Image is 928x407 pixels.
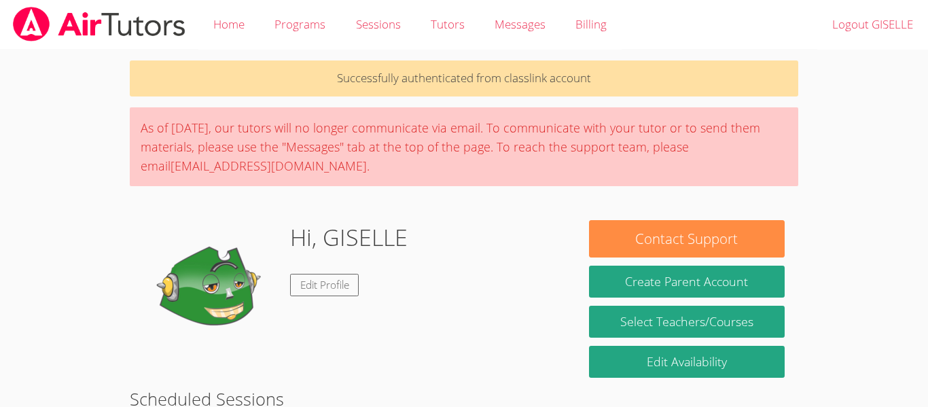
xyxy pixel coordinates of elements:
[589,306,785,338] a: Select Teachers/Courses
[589,266,785,298] button: Create Parent Account
[589,220,785,258] button: Contact Support
[143,220,279,356] img: default.png
[290,274,359,296] a: Edit Profile
[12,7,187,41] img: airtutors_banner-c4298cdbf04f3fff15de1276eac7730deb9818008684d7c2e4769d2f7ddbe033.png
[495,16,546,32] span: Messages
[589,346,785,378] a: Edit Availability
[130,60,798,96] p: Successfully authenticated from classlink account
[290,220,408,255] h1: Hi, GISELLE
[130,107,798,186] div: As of [DATE], our tutors will no longer communicate via email. To communicate with your tutor or ...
